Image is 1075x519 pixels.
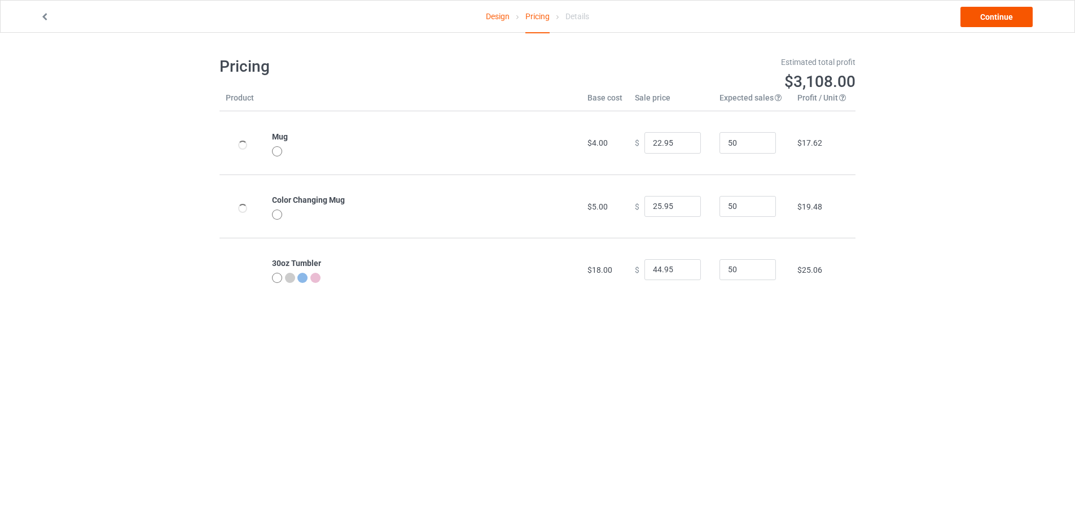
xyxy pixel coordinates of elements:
[546,56,856,68] div: Estimated total profit
[272,195,345,204] b: Color Changing Mug
[587,202,608,211] span: $5.00
[587,265,612,274] span: $18.00
[797,265,822,274] span: $25.06
[486,1,510,32] a: Design
[635,202,639,211] span: $
[713,92,791,111] th: Expected sales
[587,138,608,147] span: $4.00
[629,92,713,111] th: Sale price
[635,138,639,147] span: $
[272,132,288,141] b: Mug
[797,138,822,147] span: $17.62
[635,265,639,274] span: $
[791,92,855,111] th: Profit / Unit
[220,92,266,111] th: Product
[797,202,822,211] span: $19.48
[565,1,589,32] div: Details
[784,72,855,91] span: $3,108.00
[960,7,1033,27] a: Continue
[581,92,629,111] th: Base cost
[272,259,321,268] b: 30oz Tumbler
[525,1,550,33] div: Pricing
[220,56,530,77] h1: Pricing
